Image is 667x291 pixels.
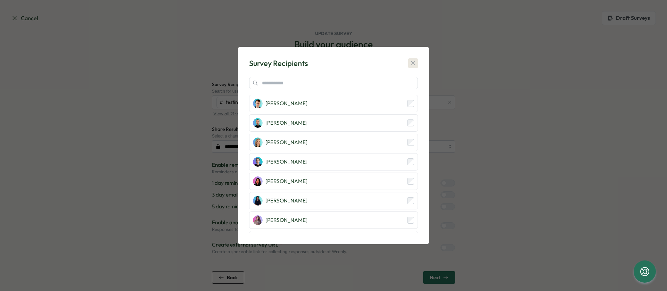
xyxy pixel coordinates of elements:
[253,138,263,147] img: Sarah Sohnle
[253,215,263,225] img: Sarah Ntamagiro
[253,157,263,167] img: Daniel Thomele
[265,158,307,166] p: [PERSON_NAME]
[265,119,307,127] p: [PERSON_NAME]
[253,99,263,108] img: Stefan Schiele
[253,118,263,128] img: Arthur Vogel
[249,58,308,69] div: Survey Recipients
[265,139,307,146] p: [PERSON_NAME]
[265,197,307,205] p: [PERSON_NAME]
[265,100,307,107] p: [PERSON_NAME]
[265,177,307,185] p: [PERSON_NAME]
[253,176,263,186] img: Annika Weigel
[253,196,263,206] img: Annika Lutzenberger
[265,216,307,224] p: [PERSON_NAME]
